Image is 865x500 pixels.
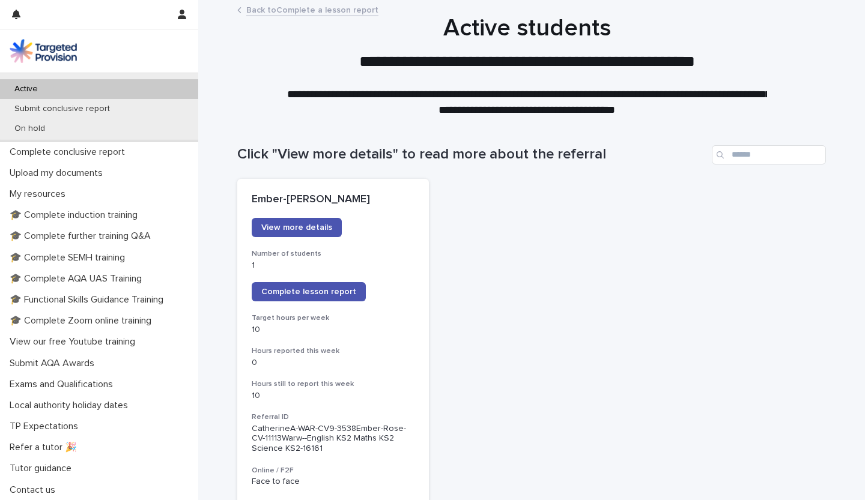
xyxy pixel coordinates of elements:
p: Refer a tutor 🎉 [5,442,86,453]
p: Face to face [252,477,414,487]
p: 10 [252,391,414,401]
h1: Click "View more details" to read more about the referral [237,146,707,163]
p: 1 [252,261,414,271]
img: M5nRWzHhSzIhMunXDL62 [10,39,77,63]
p: Local authority holiday dates [5,400,138,411]
h3: Target hours per week [252,313,414,323]
p: My resources [5,188,75,200]
p: Active [5,84,47,94]
h3: Hours still to report this week [252,379,414,389]
p: 🎓 Complete Zoom online training [5,315,161,327]
p: CatherineA-WAR-CV9-3538Ember-Rose-CV-11113Warw--English KS2 Maths KS2 Science KS2-16161 [252,424,414,454]
h3: Hours reported this week [252,346,414,356]
p: Ember-[PERSON_NAME] [252,193,414,206]
span: Complete lesson report [261,288,356,296]
h3: Number of students [252,249,414,259]
a: Back toComplete a lesson report [246,2,378,16]
span: View more details [261,223,332,232]
p: View our free Youtube training [5,336,145,348]
p: Submit conclusive report [5,104,120,114]
a: View more details [252,218,342,237]
p: 10 [252,325,414,335]
p: Contact us [5,484,65,496]
p: 🎓 Complete AQA UAS Training [5,273,151,285]
p: 🎓 Complete further training Q&A [5,230,160,242]
h1: Active students [232,14,821,43]
p: 🎓 Functional Skills Guidance Training [5,294,173,306]
p: On hold [5,124,55,134]
p: Upload my documents [5,167,112,179]
h3: Referral ID [252,412,414,422]
p: 🎓 Complete SEMH training [5,252,135,264]
p: Exams and Qualifications [5,379,123,390]
p: Tutor guidance [5,463,81,474]
p: Complete conclusive report [5,146,135,158]
p: Submit AQA Awards [5,358,104,369]
a: Complete lesson report [252,282,366,301]
p: TP Expectations [5,421,88,432]
p: 0 [252,358,414,368]
p: 🎓 Complete induction training [5,209,147,221]
h3: Online / F2F [252,466,414,475]
input: Search [712,145,826,164]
